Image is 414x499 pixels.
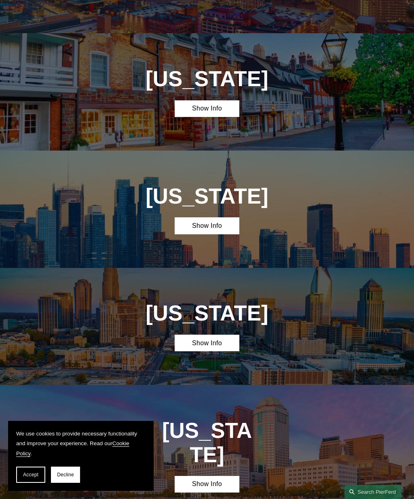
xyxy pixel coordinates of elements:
a: Show Info [175,335,239,351]
h1: [US_STATE] [126,301,288,325]
a: Cookie Policy [16,440,129,456]
section: Cookie banner [8,421,154,491]
a: Show Info [175,100,239,117]
a: Show Info [175,217,239,234]
a: Search this site [344,485,401,499]
h1: [US_STATE] [158,418,256,467]
h1: [US_STATE] [126,67,288,91]
span: Accept [23,472,38,478]
span: Decline [57,472,74,478]
h1: [US_STATE] [126,184,288,208]
a: Show Info [175,476,239,493]
button: Accept [16,467,45,483]
button: Decline [51,467,80,483]
p: We use cookies to provide necessary functionality and improve your experience. Read our . [16,429,146,459]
